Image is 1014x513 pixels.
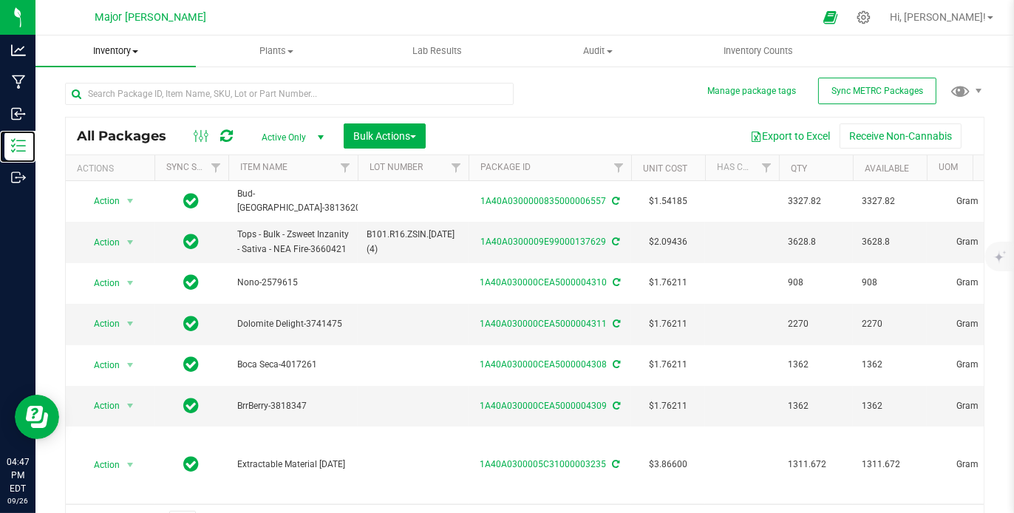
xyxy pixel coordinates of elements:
[862,194,918,208] span: 3327.82
[184,313,200,334] span: In Sync
[707,85,796,98] button: Manage package tags
[204,155,228,180] a: Filter
[936,317,999,331] span: Gram
[788,358,844,372] span: 1362
[890,11,986,23] span: Hi, [PERSON_NAME]!
[865,163,909,174] a: Available
[77,163,149,174] div: Actions
[357,35,517,67] a: Lab Results
[35,35,196,67] a: Inventory
[11,106,26,121] inline-svg: Inbound
[831,86,923,96] span: Sync METRC Packages
[818,78,936,104] button: Sync METRC Packages
[353,130,416,142] span: Bulk Actions
[184,231,200,252] span: In Sync
[121,355,140,376] span: select
[444,155,469,180] a: Filter
[81,313,120,334] span: Action
[607,155,631,180] a: Filter
[788,194,844,208] span: 3327.82
[35,44,196,58] span: Inventory
[791,163,807,174] a: Qty
[11,170,26,185] inline-svg: Outbound
[95,11,207,24] span: Major [PERSON_NAME]
[121,273,140,293] span: select
[631,263,705,304] td: $1.76211
[81,455,120,475] span: Action
[788,399,844,413] span: 1362
[121,395,140,416] span: select
[333,155,358,180] a: Filter
[610,359,620,370] span: Sync from Compliance System
[11,43,26,58] inline-svg: Analytics
[517,35,678,67] a: Audit
[705,155,779,181] th: Has COA
[81,191,120,211] span: Action
[237,228,349,256] span: Tops - Bulk - Zsweet Inzanity - Sativa - NEA Fire-3660421
[11,75,26,89] inline-svg: Manufacturing
[631,181,705,222] td: $1.54185
[121,191,140,211] span: select
[344,123,426,149] button: Bulk Actions
[936,458,999,472] span: Gram
[121,313,140,334] span: select
[862,358,918,372] span: 1362
[367,228,460,256] span: B101.R16.ZSIN.[DATE] (4)
[184,354,200,375] span: In Sync
[184,272,200,293] span: In Sync
[610,196,619,206] span: Sync from Compliance System
[854,10,873,24] div: Manage settings
[237,317,349,331] span: Dolomite Delight-3741475
[81,355,120,376] span: Action
[81,395,120,416] span: Action
[480,319,607,329] a: 1A40A030000CEA5000004311
[237,187,361,215] span: Bud- [GEOGRAPHIC_DATA]-3813620
[936,399,999,413] span: Gram
[121,232,140,253] span: select
[814,3,847,32] span: Open Ecommerce Menu
[788,317,844,331] span: 2270
[184,395,200,416] span: In Sync
[631,345,705,386] td: $1.76211
[862,399,918,413] span: 1362
[121,455,140,475] span: select
[936,276,999,290] span: Gram
[7,455,29,495] p: 04:47 PM EDT
[840,123,962,149] button: Receive Non-Cannabis
[77,128,181,144] span: All Packages
[788,458,844,472] span: 1311.672
[184,454,200,475] span: In Sync
[936,194,999,208] span: Gram
[704,44,813,58] span: Inventory Counts
[631,427,705,503] td: $3.86600
[196,35,356,67] a: Plants
[755,155,779,180] a: Filter
[7,495,29,506] p: 09/26
[862,458,918,472] span: 1311.672
[936,235,999,249] span: Gram
[11,138,26,153] inline-svg: Inventory
[643,163,687,174] a: Unit Cost
[862,276,918,290] span: 908
[678,35,839,67] a: Inventory Counts
[237,399,349,413] span: BrrBerry-3818347
[480,237,606,247] a: 1A40A0300009E99000137629
[741,123,840,149] button: Export to Excel
[480,196,606,206] a: 1A40A0300000835000006557
[480,162,531,172] a: Package ID
[610,401,620,411] span: Sync from Compliance System
[81,232,120,253] span: Action
[480,401,607,411] a: 1A40A030000CEA5000004309
[610,237,619,247] span: Sync from Compliance System
[862,235,918,249] span: 3628.8
[480,359,607,370] a: 1A40A030000CEA5000004308
[197,44,355,58] span: Plants
[631,222,705,262] td: $2.09436
[518,44,677,58] span: Audit
[15,395,59,439] iframe: Resource center
[480,277,607,288] a: 1A40A030000CEA5000004310
[631,304,705,344] td: $1.76211
[939,162,958,172] a: UOM
[610,277,620,288] span: Sync from Compliance System
[65,83,514,105] input: Search Package ID, Item Name, SKU, Lot or Part Number...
